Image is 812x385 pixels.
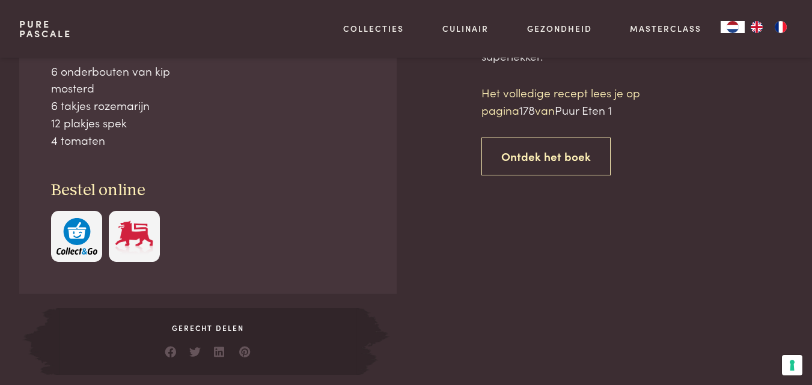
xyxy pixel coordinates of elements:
a: NL [721,21,745,33]
a: EN [745,21,769,33]
div: 12 plakjes spek [51,114,364,132]
span: Puur Eten 1 [555,102,612,118]
a: Collecties [343,22,404,35]
a: PurePascale [19,19,72,38]
ul: Language list [745,21,793,33]
a: Masterclass [630,22,701,35]
div: 6 onderbouten van kip [51,62,364,80]
button: Uw voorkeuren voor toestemming voor trackingtechnologieën [782,355,802,375]
p: Het volledige recept lees je op pagina van [481,84,686,118]
div: 4 tomaten [51,132,364,149]
span: 178 [519,102,535,118]
a: Ontdek het boek [481,138,611,175]
div: mosterd [51,79,364,97]
div: 6 takjes rozemarijn [51,97,364,114]
a: FR [769,21,793,33]
span: Gerecht delen [56,323,359,333]
a: Gezondheid [527,22,592,35]
img: c308188babc36a3a401bcb5cb7e020f4d5ab42f7cacd8327e500463a43eeb86c.svg [56,218,97,255]
aside: Language selected: Nederlands [721,21,793,33]
img: Delhaize [114,218,154,255]
h3: Bestel online [51,180,364,201]
div: Language [721,21,745,33]
a: Culinair [442,22,489,35]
